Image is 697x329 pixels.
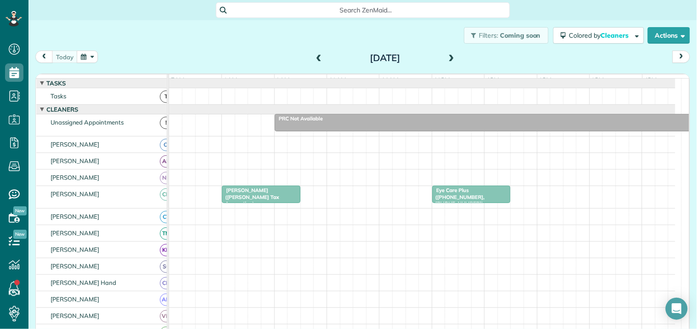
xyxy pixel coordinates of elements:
[160,172,172,184] span: ND
[49,229,102,237] span: [PERSON_NAME]
[52,51,78,63] button: today
[590,76,606,84] span: 3pm
[49,213,102,220] span: [PERSON_NAME]
[160,294,172,306] span: AM
[160,211,172,223] span: CT
[49,119,125,126] span: Unassigned Appointments
[49,262,102,270] span: [PERSON_NAME]
[222,76,239,84] span: 8am
[485,76,501,84] span: 1pm
[601,31,630,40] span: Cleaners
[49,141,102,148] span: [PERSON_NAME]
[49,246,102,253] span: [PERSON_NAME]
[274,115,323,122] span: PRC Not Available
[648,27,690,44] button: Actions
[160,310,172,323] span: VM
[643,76,659,84] span: 4pm
[49,174,102,181] span: [PERSON_NAME]
[49,92,68,100] span: Tasks
[432,187,485,207] span: Eye Care Plus ([PHONE_NUMBER], [PHONE_NUMBER])
[49,157,102,164] span: [PERSON_NAME]
[160,117,172,129] span: !
[569,31,632,40] span: Colored by
[328,53,442,63] h2: [DATE]
[45,79,68,87] span: Tasks
[327,76,348,84] span: 10am
[500,31,541,40] span: Coming soon
[35,51,53,63] button: prev
[45,106,80,113] span: Cleaners
[13,230,27,239] span: New
[479,31,499,40] span: Filters:
[160,244,172,256] span: KD
[221,187,279,213] span: [PERSON_NAME] ([PERSON_NAME] Tax Accounting) ([PHONE_NUMBER])
[160,139,172,151] span: CJ
[432,76,452,84] span: 12pm
[169,76,186,84] span: 7am
[666,298,688,320] div: Open Intercom Messenger
[49,190,102,198] span: [PERSON_NAME]
[538,76,554,84] span: 2pm
[49,312,102,319] span: [PERSON_NAME]
[160,155,172,168] span: AR
[160,188,172,201] span: CM
[160,227,172,240] span: TM
[160,261,172,273] span: SC
[380,76,400,84] span: 11am
[160,277,172,289] span: CH
[553,27,644,44] button: Colored byCleaners
[13,206,27,216] span: New
[275,76,292,84] span: 9am
[49,279,118,286] span: [PERSON_NAME] Hand
[160,91,172,103] span: T
[49,295,102,303] span: [PERSON_NAME]
[673,51,690,63] button: next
